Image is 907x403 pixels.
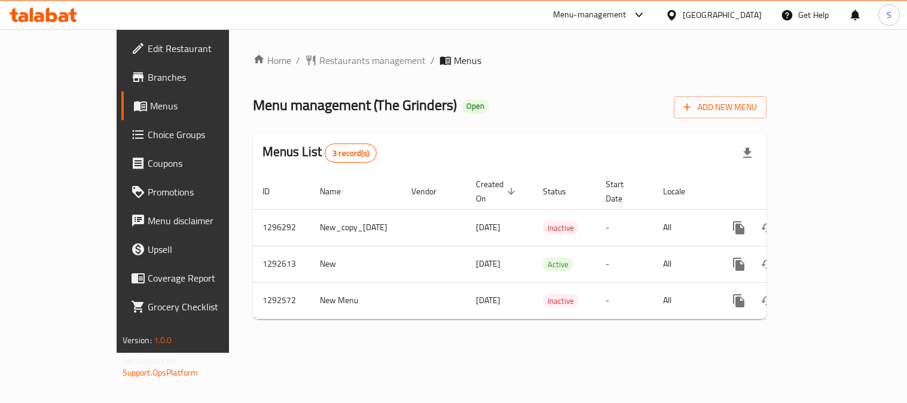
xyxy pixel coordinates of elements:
span: Choice Groups [148,127,258,142]
li: / [296,53,300,68]
button: more [725,250,753,279]
td: New [310,246,402,282]
span: Branches [148,70,258,84]
span: Upsell [148,242,258,257]
div: Active [543,257,573,271]
td: All [653,246,715,282]
span: Add New Menu [683,100,757,115]
span: ID [262,184,285,199]
button: Add New Menu [674,96,766,118]
span: [DATE] [476,292,500,308]
div: Menu-management [553,8,627,22]
span: Status [543,184,582,199]
div: Total records count [325,144,377,163]
span: 3 record(s) [325,148,376,159]
span: Grocery Checklist [148,300,258,314]
span: S [887,8,891,22]
button: Change Status [753,286,782,315]
td: New_copy_[DATE] [310,209,402,246]
span: Menus [150,99,258,113]
button: Change Status [753,250,782,279]
table: enhanced table [253,173,849,319]
span: Version: [123,332,152,348]
span: Edit Restaurant [148,41,258,56]
span: Coverage Report [148,271,258,285]
a: Upsell [121,235,268,264]
td: 1292572 [253,282,310,319]
a: Menus [121,91,268,120]
span: Active [543,258,573,271]
td: - [596,209,653,246]
span: [DATE] [476,256,500,271]
li: / [430,53,435,68]
td: 1296292 [253,209,310,246]
span: Get support on: [123,353,178,368]
a: Grocery Checklist [121,292,268,321]
a: Choice Groups [121,120,268,149]
button: more [725,286,753,315]
span: Vendor [411,184,452,199]
span: Open [462,101,489,111]
td: All [653,282,715,319]
button: more [725,213,753,242]
td: 1292613 [253,246,310,282]
span: Name [320,184,356,199]
a: Promotions [121,178,268,206]
span: [DATE] [476,219,500,235]
td: All [653,209,715,246]
span: Coupons [148,156,258,170]
div: Export file [733,139,762,167]
h2: Menus List [262,143,377,163]
td: New Menu [310,282,402,319]
a: Menu disclaimer [121,206,268,235]
span: Menu disclaimer [148,213,258,228]
span: Created On [476,177,519,206]
span: Locale [663,184,701,199]
nav: breadcrumb [253,53,767,68]
a: Restaurants management [305,53,426,68]
td: - [596,282,653,319]
a: Home [253,53,291,68]
a: Coverage Report [121,264,268,292]
div: [GEOGRAPHIC_DATA] [683,8,762,22]
a: Coupons [121,149,268,178]
a: Edit Restaurant [121,34,268,63]
div: Open [462,99,489,114]
span: Promotions [148,185,258,199]
a: Support.OpsPlatform [123,365,198,380]
span: Menus [454,53,481,68]
span: Menu management ( The Grinders ) [253,91,457,118]
span: Restaurants management [319,53,426,68]
span: Inactive [543,294,579,308]
span: 1.0.0 [154,332,172,348]
span: Start Date [606,177,639,206]
span: Inactive [543,221,579,235]
a: Branches [121,63,268,91]
th: Actions [715,173,849,210]
button: Change Status [753,213,782,242]
td: - [596,246,653,282]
